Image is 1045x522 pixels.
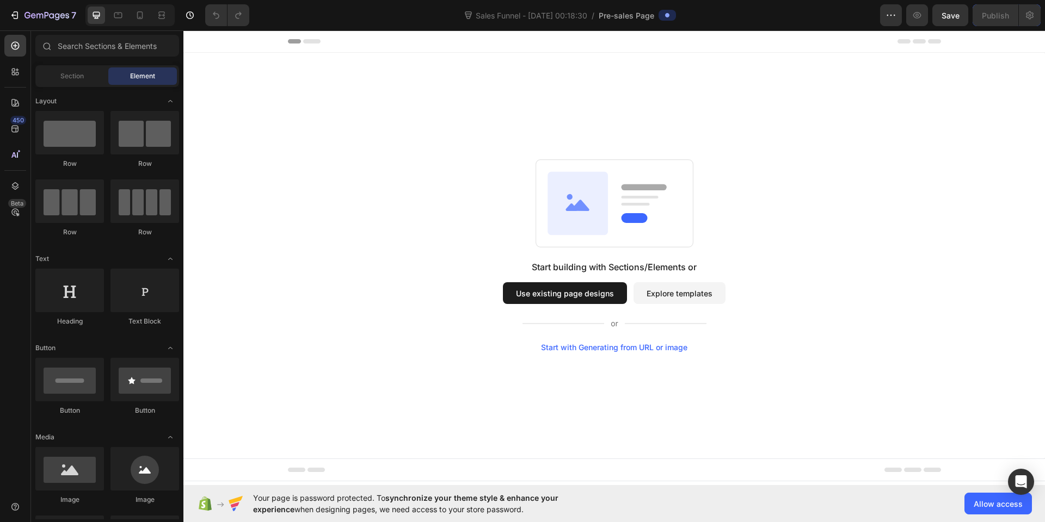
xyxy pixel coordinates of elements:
[35,406,104,415] div: Button
[35,432,54,442] span: Media
[35,159,104,169] div: Row
[162,250,179,268] span: Toggle open
[4,4,81,26] button: 7
[162,92,179,110] span: Toggle open
[450,252,542,274] button: Explore templates
[8,199,26,208] div: Beta
[35,495,104,505] div: Image
[35,96,57,106] span: Layout
[592,10,594,21] span: /
[35,254,49,264] span: Text
[162,428,179,446] span: Toggle open
[942,11,960,20] span: Save
[599,10,654,21] span: Pre-sales Page
[319,252,444,274] button: Use existing page designs
[35,316,104,326] div: Heading
[1008,469,1034,495] div: Open Intercom Messenger
[35,343,56,353] span: Button
[71,9,76,22] p: 7
[10,116,26,125] div: 450
[348,230,513,243] div: Start building with Sections/Elements or
[973,4,1018,26] button: Publish
[60,71,84,81] span: Section
[130,71,155,81] span: Element
[110,227,179,237] div: Row
[253,493,558,514] span: synchronize your theme style & enhance your experience
[110,159,179,169] div: Row
[974,498,1023,509] span: Allow access
[358,313,504,321] div: Start with Generating from URL or image
[162,339,179,357] span: Toggle open
[982,10,1009,21] div: Publish
[35,35,179,57] input: Search Sections & Elements
[110,316,179,326] div: Text Block
[110,406,179,415] div: Button
[205,4,249,26] div: Undo/Redo
[110,495,179,505] div: Image
[474,10,589,21] span: Sales Funnel - [DATE] 00:18:30
[964,493,1032,514] button: Allow access
[183,30,1045,485] iframe: Design area
[35,227,104,237] div: Row
[932,4,968,26] button: Save
[253,492,601,515] span: Your page is password protected. To when designing pages, we need access to your store password.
